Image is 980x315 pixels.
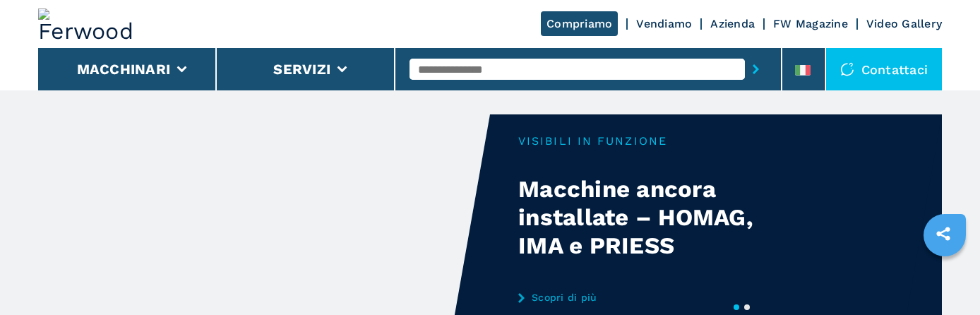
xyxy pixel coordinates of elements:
button: 1 [734,304,739,310]
button: 2 [744,304,750,310]
a: Video Gallery [866,17,942,30]
a: sharethis [926,216,961,251]
a: Vendiamo [636,17,692,30]
a: Azienda [710,17,755,30]
a: FW Magazine [773,17,848,30]
a: Compriamo [541,11,618,36]
img: Ferwood [38,8,140,40]
div: Contattaci [826,48,943,90]
button: Servizi [273,61,330,78]
iframe: Chat [920,251,969,304]
img: Contattaci [840,62,854,76]
button: Macchinari [77,61,171,78]
a: Scopri di più [518,292,795,303]
button: submit-button [745,53,767,85]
